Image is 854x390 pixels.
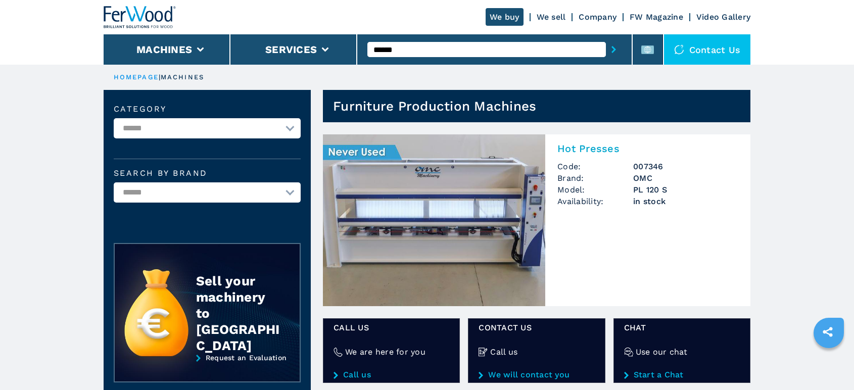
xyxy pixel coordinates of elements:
[606,38,622,61] button: submit-button
[104,6,176,28] img: Ferwood
[159,73,161,81] span: |
[114,169,301,177] label: Search by brand
[114,354,301,390] a: Request an Evaluation
[557,142,738,155] h2: Hot Presses
[557,184,633,196] span: Model:
[633,184,738,196] h3: PL 120 S
[624,322,740,333] span: Chat
[161,73,204,82] p: machines
[664,34,751,65] div: Contact us
[630,12,683,22] a: FW Magazine
[345,346,425,358] h4: We are here for you
[114,73,159,81] a: HOMEPAGE
[624,348,633,357] img: Use our chat
[479,348,488,357] img: Call us
[196,273,280,354] div: Sell your machinery to [GEOGRAPHIC_DATA]
[579,12,616,22] a: Company
[323,134,750,306] a: Hot Presses OMC PL 120 SHot PressesCode:007346Brand:OMCModel:PL 120 SAvailability:in stock
[674,44,684,55] img: Contact us
[486,8,524,26] a: We buy
[334,322,449,333] span: Call us
[811,345,846,382] iframe: Chat
[557,161,633,172] span: Code:
[334,348,343,357] img: We are here for you
[490,346,517,358] h4: Call us
[333,98,536,114] h1: Furniture Production Machines
[633,161,738,172] h3: 007346
[136,43,192,56] button: Machines
[633,196,738,207] span: in stock
[537,12,566,22] a: We sell
[815,319,840,345] a: sharethis
[557,172,633,184] span: Brand:
[633,172,738,184] h3: OMC
[479,322,594,333] span: CONTACT US
[636,346,688,358] h4: Use our chat
[479,370,594,379] a: We will contact you
[334,370,449,379] a: Call us
[265,43,317,56] button: Services
[696,12,750,22] a: Video Gallery
[624,370,740,379] a: Start a Chat
[114,105,301,113] label: Category
[557,196,633,207] span: Availability:
[323,134,545,306] img: Hot Presses OMC PL 120 S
